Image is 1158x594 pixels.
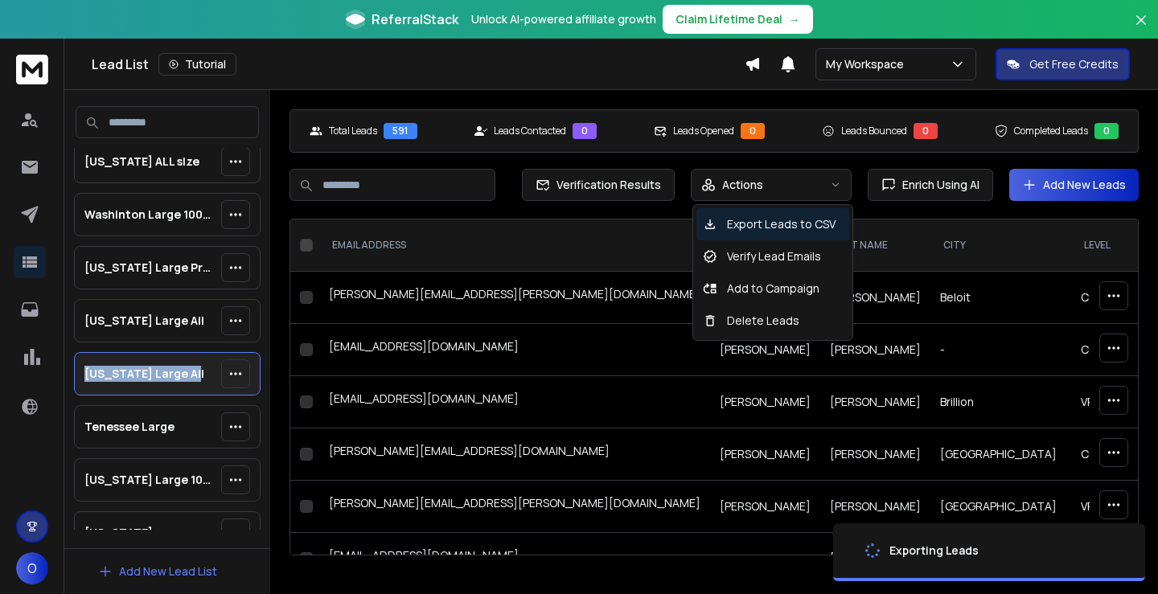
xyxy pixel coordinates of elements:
[329,338,700,361] div: [EMAIL_ADDRESS][DOMAIN_NAME]
[710,481,820,533] td: [PERSON_NAME]
[914,123,938,139] div: 0
[841,125,907,137] p: Leads Bounced
[16,552,48,584] button: O
[889,543,979,559] div: Exporting Leads
[522,169,675,201] button: Verification Results
[673,125,734,137] p: Leads Opened
[1009,169,1139,201] button: Add New Leads
[724,309,803,332] p: Delete Leads
[930,219,1071,272] th: city
[85,555,230,588] button: Add New Lead List
[820,219,930,272] th: LAST NAME
[896,177,979,193] span: Enrich Using AI
[92,53,745,76] div: Lead List
[663,5,813,34] button: Claim Lifetime Deal→
[1094,123,1119,139] div: 0
[84,207,215,223] p: Washinton Large 100-10k
[868,169,993,201] button: Enrich Using AI
[820,428,930,481] td: [PERSON_NAME]
[84,260,215,276] p: [US_STATE] Large Practice
[84,313,204,329] p: [US_STATE] Large All
[710,428,820,481] td: [PERSON_NAME]
[84,472,215,488] p: [US_STATE] Large 100 - 10k
[573,123,597,139] div: 0
[494,125,566,137] p: Leads Contacted
[329,391,700,413] div: [EMAIL_ADDRESS][DOMAIN_NAME]
[930,428,1071,481] td: [GEOGRAPHIC_DATA]
[724,213,839,236] p: Export Leads to CSV
[1022,177,1126,193] a: Add New Leads
[722,177,763,193] p: Actions
[789,11,800,27] span: →
[319,219,710,272] th: EMAIL ADDRESS
[820,376,930,428] td: [PERSON_NAME]
[384,123,417,139] div: 591
[826,56,910,72] p: My Workspace
[329,286,700,309] div: [PERSON_NAME][EMAIL_ADDRESS][PERSON_NAME][DOMAIN_NAME]
[1029,56,1119,72] p: Get Free Credits
[820,324,930,376] td: [PERSON_NAME]
[930,272,1071,324] td: Beloit
[329,547,700,570] div: [EMAIL_ADDRESS][DOMAIN_NAME]
[930,324,1071,376] td: -
[84,366,204,382] p: [US_STATE] Large All
[471,11,656,27] p: Unlock AI-powered affiliate growth
[710,376,820,428] td: [PERSON_NAME]
[820,272,930,324] td: [PERSON_NAME]
[329,443,700,465] div: [PERSON_NAME][EMAIL_ADDRESS][DOMAIN_NAME]
[710,324,820,376] td: [PERSON_NAME]
[1131,10,1152,48] button: Close banner
[930,481,1071,533] td: [GEOGRAPHIC_DATA]
[996,48,1130,80] button: Get Free Credits
[820,481,930,533] td: [PERSON_NAME]
[158,53,236,76] button: Tutorial
[84,154,199,170] p: [US_STATE] ALL size
[741,123,765,139] div: 0
[724,277,823,300] p: Add to Campaign
[1014,125,1088,137] p: Completed Leads
[710,533,820,585] td: Ed
[84,419,175,435] p: Tenessee Large
[930,376,1071,428] td: Brillion
[550,177,661,193] span: Verification Results
[84,525,153,541] p: [US_STATE]
[329,125,377,137] p: Total Leads
[329,495,700,518] div: [PERSON_NAME][EMAIL_ADDRESS][PERSON_NAME][DOMAIN_NAME]
[372,10,458,29] span: ReferralStack
[724,245,824,268] p: Verify Lead Emails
